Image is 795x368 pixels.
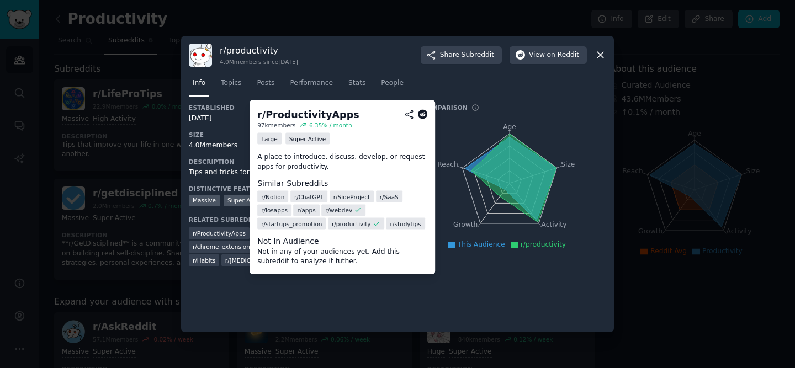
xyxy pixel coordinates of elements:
p: A place to introduce, discuss, develop, or request apps for productivity. [257,152,427,172]
div: 4.0M members since [DATE] [220,58,298,66]
span: r/productivity [521,241,566,248]
span: r/ chrome_extensions [193,243,253,250]
div: [DATE] [189,114,397,124]
div: Super Active [285,133,330,145]
a: People [377,74,407,97]
span: r/ apps [298,206,316,214]
dt: Similar Subreddits [257,177,427,189]
span: View [529,50,579,60]
span: Performance [290,78,333,88]
span: Topics [221,78,241,88]
div: r/ ProductivityApps [257,108,359,121]
span: Posts [257,78,274,88]
span: r/ SaaS [380,193,399,200]
tspan: Size [561,160,575,168]
div: 4.0M members [189,141,397,151]
h3: Distinctive Features [189,185,268,193]
tspan: Reach [437,160,458,168]
tspan: Age [503,123,516,131]
span: r/ studytips [390,220,421,227]
tspan: Growth [453,221,478,228]
span: r/ startups_promotion [261,220,322,227]
span: on Reddit [547,50,579,60]
div: 6.35 % / month [309,121,352,129]
div: 97k members [257,121,295,129]
h3: Description [189,158,397,166]
a: Stats [344,74,369,97]
button: ShareSubreddit [421,46,502,64]
a: Info [189,74,209,97]
tspan: Activity [542,221,567,228]
span: r/ Notion [261,193,284,200]
span: r/ ChatGPT [294,193,324,200]
h3: Established [189,104,397,111]
span: r/ SideProject [333,193,370,200]
h3: In Comparison [413,104,468,111]
span: Stats [348,78,365,88]
span: r/ ProductivityApps [193,230,246,237]
dt: Not In Audience [257,235,427,247]
span: r/ iosapps [261,206,288,214]
span: Share [440,50,494,60]
div: Super Active [224,195,268,206]
h3: Related Subreddits [189,216,264,223]
span: People [381,78,404,88]
a: Performance [286,74,337,97]
span: This Audience [458,241,505,248]
div: Tips and tricks for being more productive! [189,168,397,178]
div: Large [257,133,282,145]
h3: r/ productivity [220,45,298,56]
span: r/ Habits [193,257,215,264]
span: r/ [MEDICAL_DATA] [225,257,278,264]
span: Subreddit [462,50,494,60]
a: Posts [253,74,278,97]
a: Topics [217,74,245,97]
dd: Not in any of your audiences yet. Add this subreddit to analyze it futher. [257,247,427,266]
div: Massive [189,195,220,206]
h3: Size [189,131,397,138]
span: r/ productivity [332,220,371,227]
button: Viewon Reddit [510,46,587,64]
span: r/ webdev [325,206,352,214]
img: productivity [189,44,212,67]
span: Info [193,78,205,88]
